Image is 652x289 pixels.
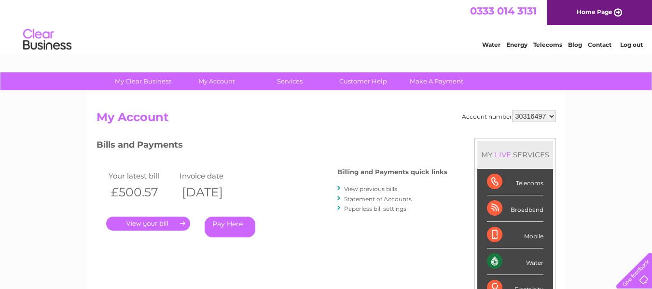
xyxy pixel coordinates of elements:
[177,182,249,202] th: [DATE]
[344,195,412,203] a: Statement of Accounts
[205,217,255,237] a: Pay Here
[23,25,72,55] img: logo.png
[506,41,527,48] a: Energy
[106,169,178,182] td: Your latest bill
[487,169,543,195] div: Telecoms
[337,168,447,176] h4: Billing and Payments quick links
[533,41,562,48] a: Telecoms
[487,248,543,275] div: Water
[487,195,543,222] div: Broadband
[106,217,190,231] a: .
[568,41,582,48] a: Blog
[103,72,183,90] a: My Clear Business
[462,110,556,122] div: Account number
[177,72,256,90] a: My Account
[487,222,543,248] div: Mobile
[397,72,476,90] a: Make A Payment
[250,72,330,90] a: Services
[98,5,555,47] div: Clear Business is a trading name of Verastar Limited (registered in [GEOGRAPHIC_DATA] No. 3667643...
[493,150,513,159] div: LIVE
[106,182,178,202] th: £500.57
[97,110,556,129] h2: My Account
[588,41,611,48] a: Contact
[620,41,643,48] a: Log out
[470,5,537,17] a: 0333 014 3131
[97,138,447,155] h3: Bills and Payments
[323,72,403,90] a: Customer Help
[477,141,553,168] div: MY SERVICES
[177,169,249,182] td: Invoice date
[344,205,406,212] a: Paperless bill settings
[482,41,500,48] a: Water
[344,185,397,193] a: View previous bills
